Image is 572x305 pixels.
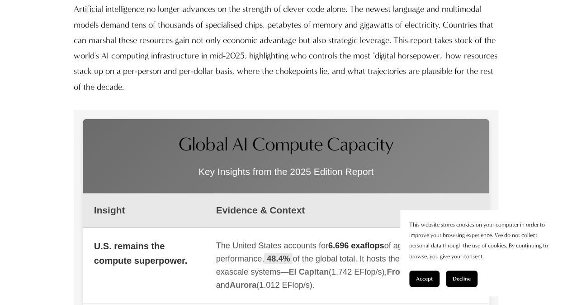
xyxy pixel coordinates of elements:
div: The United States accounts for of aggregate Top500 performance, of the global total. It hosts the... [216,239,478,292]
section: Cookie banner [400,210,563,296]
span: Aurora [230,281,256,290]
p: Artificial intelligence no longer advances on the strength of clever code alone. The newest langu... [74,1,498,95]
span: 48.4% [264,253,293,264]
span: Frontier [387,267,417,276]
span: Accept [416,276,433,282]
span: Decline [453,276,471,282]
p: This website stores cookies on your computer in order to improve your browsing experience. We do ... [409,219,554,261]
p: Key Insights from the 2025 Edition Report [96,163,476,180]
span: El Capitan [288,267,328,276]
div: U.S. remains the compute superpower. [94,239,194,268]
button: Accept [409,271,440,287]
button: Decline [446,271,477,287]
th: Evidence & Context [205,194,490,228]
h1: Global AI Compute Capacity [96,133,476,156]
span: 6.696 exaflops [328,241,384,250]
th: Insight [83,194,205,228]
